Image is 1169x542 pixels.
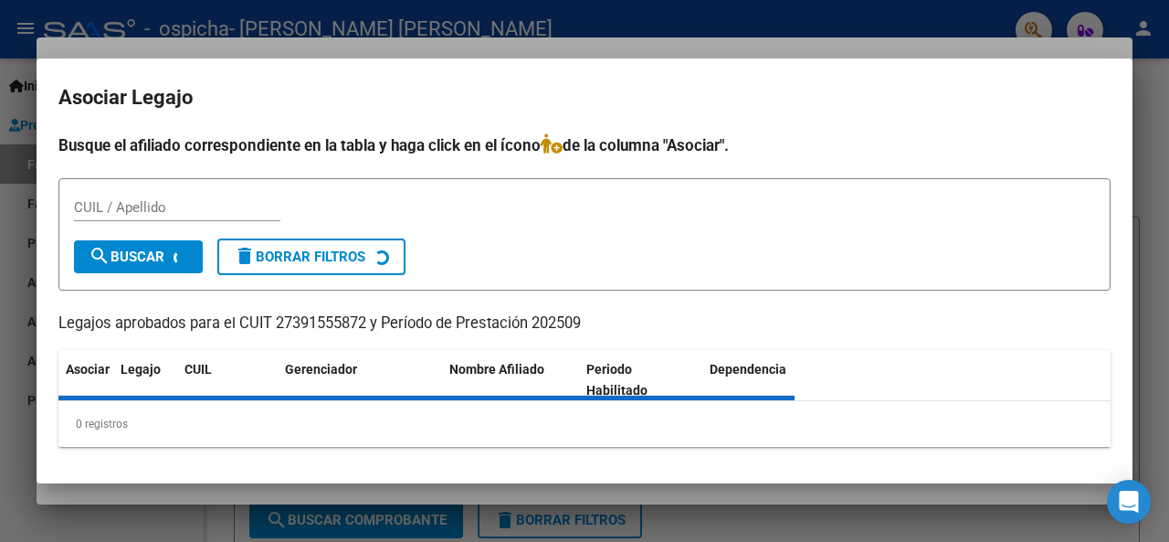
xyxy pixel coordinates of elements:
span: Periodo Habilitado [586,362,648,398]
datatable-header-cell: Legajo [113,350,177,410]
datatable-header-cell: CUIL [177,350,278,410]
span: Buscar [89,249,164,265]
datatable-header-cell: Nombre Afiliado [442,350,579,410]
mat-icon: delete [234,245,256,267]
span: Nombre Afiliado [449,362,544,377]
span: CUIL [184,362,212,377]
span: Asociar [66,362,110,377]
datatable-header-cell: Dependencia [702,350,839,410]
h4: Busque el afiliado correspondiente en la tabla y haga click en el ícono de la columna "Asociar". [58,133,1111,157]
button: Buscar [74,240,203,273]
button: Borrar Filtros [217,239,405,275]
div: Open Intercom Messenger [1107,480,1151,524]
h2: Asociar Legajo [58,80,1111,115]
mat-icon: search [89,245,111,267]
p: Legajos aprobados para el CUIT 27391555872 y Período de Prestación 202509 [58,313,1111,335]
span: Borrar Filtros [234,249,365,265]
span: Dependencia [710,362,786,377]
datatable-header-cell: Periodo Habilitado [579,350,702,410]
datatable-header-cell: Asociar [58,350,113,410]
span: Gerenciador [285,362,357,377]
div: 0 registros [58,401,1111,447]
datatable-header-cell: Gerenciador [278,350,442,410]
span: Legajo [121,362,161,377]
